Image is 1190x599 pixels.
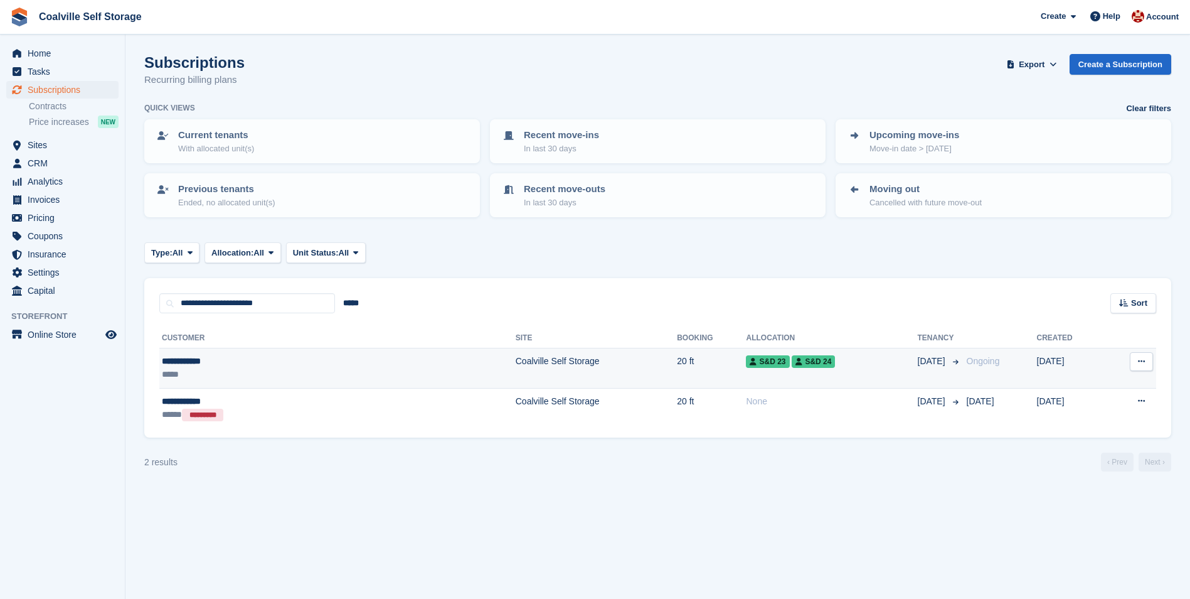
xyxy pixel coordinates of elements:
[144,456,178,469] div: 2 results
[516,348,677,389] td: Coalville Self Storage
[98,116,119,128] div: NEW
[6,282,119,299] a: menu
[6,326,119,343] a: menu
[1139,453,1171,472] a: Next
[28,264,103,281] span: Settings
[524,182,605,197] p: Recent move-outs
[6,81,119,99] a: menu
[104,327,119,342] a: Preview store
[516,328,677,348] th: Site
[178,182,275,197] p: Previous tenants
[28,191,103,208] span: Invoices
[286,242,366,263] button: Unit Status: All
[869,128,959,143] p: Upcoming move-ins
[491,175,824,216] a: Recent move-outs In last 30 days
[253,247,264,259] span: All
[869,143,959,155] p: Move-in date > [DATE]
[144,73,245,87] p: Recurring billing plans
[10,8,29,26] img: stora-icon-8386f47178a22dfd0bd8f6a31ec36ba5ce8667c1dd55bd0f319d3a0aa187defe.svg
[146,175,479,216] a: Previous tenants Ended, no allocated unit(s)
[1004,54,1060,75] button: Export
[746,328,917,348] th: Allocation
[1146,11,1179,23] span: Account
[967,396,994,406] span: [DATE]
[34,6,147,27] a: Coalville Self Storage
[6,63,119,80] a: menu
[6,191,119,208] a: menu
[677,328,746,348] th: Booking
[29,115,119,129] a: Price increases NEW
[151,247,173,259] span: Type:
[1037,348,1106,389] td: [DATE]
[1126,102,1171,115] a: Clear filters
[677,388,746,428] td: 20 ft
[1101,453,1134,472] a: Previous
[967,356,1000,366] span: Ongoing
[869,182,982,197] p: Moving out
[1037,388,1106,428] td: [DATE]
[6,45,119,62] a: menu
[28,173,103,190] span: Analytics
[28,45,103,62] span: Home
[29,100,119,112] a: Contracts
[1070,54,1171,75] a: Create a Subscription
[28,154,103,172] span: CRM
[837,121,1170,162] a: Upcoming move-ins Move-in date > [DATE]
[28,282,103,299] span: Capital
[28,246,103,263] span: Insurance
[918,328,962,348] th: Tenancy
[1132,10,1144,23] img: Hannah Milner
[205,242,281,263] button: Allocation: All
[746,395,917,408] div: None
[178,197,275,209] p: Ended, no allocated unit(s)
[677,348,746,389] td: 20 ft
[524,143,599,155] p: In last 30 days
[6,136,119,154] a: menu
[837,175,1170,216] a: Moving out Cancelled with future move-out
[6,154,119,172] a: menu
[6,173,119,190] a: menu
[28,81,103,99] span: Subscriptions
[524,197,605,209] p: In last 30 days
[6,264,119,281] a: menu
[491,121,824,162] a: Recent move-ins In last 30 days
[146,121,479,162] a: Current tenants With allocated unit(s)
[293,247,339,259] span: Unit Status:
[1131,297,1147,310] span: Sort
[339,247,349,259] span: All
[918,395,948,408] span: [DATE]
[178,143,254,155] p: With allocated unit(s)
[144,242,199,263] button: Type: All
[1037,328,1106,348] th: Created
[11,310,125,323] span: Storefront
[792,355,835,368] span: S&D 24
[869,197,982,209] p: Cancelled with future move-out
[516,388,677,428] td: Coalville Self Storage
[29,116,89,128] span: Price increases
[178,128,254,143] p: Current tenants
[28,326,103,343] span: Online Store
[28,136,103,154] span: Sites
[1103,10,1120,23] span: Help
[6,209,119,227] a: menu
[6,227,119,245] a: menu
[1098,453,1174,472] nav: Page
[211,247,253,259] span: Allocation:
[159,328,516,348] th: Customer
[1019,58,1044,71] span: Export
[524,128,599,143] p: Recent move-ins
[918,355,948,368] span: [DATE]
[6,246,119,263] a: menu
[144,54,245,71] h1: Subscriptions
[1041,10,1066,23] span: Create
[144,102,195,114] h6: Quick views
[746,355,789,368] span: S&D 23
[28,209,103,227] span: Pricing
[28,63,103,80] span: Tasks
[28,227,103,245] span: Coupons
[173,247,183,259] span: All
